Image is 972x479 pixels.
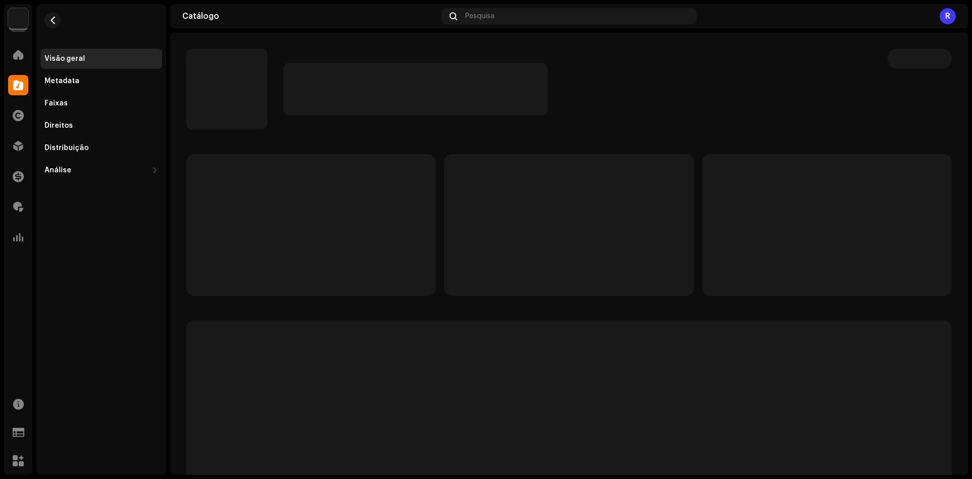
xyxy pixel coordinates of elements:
[940,8,956,24] div: R
[40,49,162,69] re-m-nav-item: Visão geral
[45,122,73,130] div: Direitos
[40,160,162,180] re-m-nav-dropdown: Análise
[45,166,71,174] div: Análise
[8,8,28,28] img: 70c0b94c-19e5-4c8c-a028-e13e35533bab
[182,12,437,20] div: Catálogo
[40,71,162,91] re-m-nav-item: Metadata
[45,55,85,63] div: Visão geral
[40,93,162,114] re-m-nav-item: Faixas
[45,99,68,107] div: Faixas
[45,144,89,152] div: Distribuição
[45,77,79,85] div: Metadata
[40,138,162,158] re-m-nav-item: Distribuição
[465,12,495,20] span: Pesquisa
[40,116,162,136] re-m-nav-item: Direitos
